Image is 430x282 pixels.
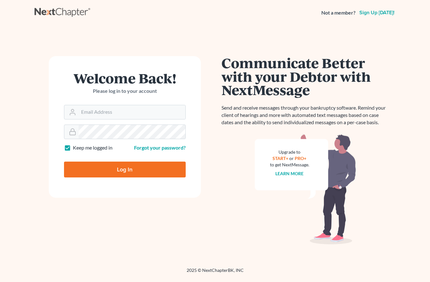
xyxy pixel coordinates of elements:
[64,71,186,85] h1: Welcome Back!
[64,162,186,177] input: Log In
[270,162,309,168] div: to get NextMessage.
[35,267,396,279] div: 2025 © NextChapterBK, INC
[270,149,309,155] div: Upgrade to
[73,144,112,151] label: Keep me logged in
[221,56,389,97] h1: Communicate Better with your Debtor with NextMessage
[289,156,294,161] span: or
[255,134,356,245] img: nextmessage_bg-59042aed3d76b12b5cd301f8e5b87938c9018125f34e5fa2b7a6b67550977c72.svg
[273,156,288,161] a: START+
[321,9,356,16] strong: Not a member?
[79,105,185,119] input: Email Address
[275,171,304,176] a: Learn more
[221,104,389,126] p: Send and receive messages through your bankruptcy software. Remind your client of hearings and mo...
[358,10,396,15] a: Sign up [DATE]!
[64,87,186,95] p: Please log in to your account
[134,144,186,151] a: Forgot your password?
[295,156,306,161] a: PRO+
